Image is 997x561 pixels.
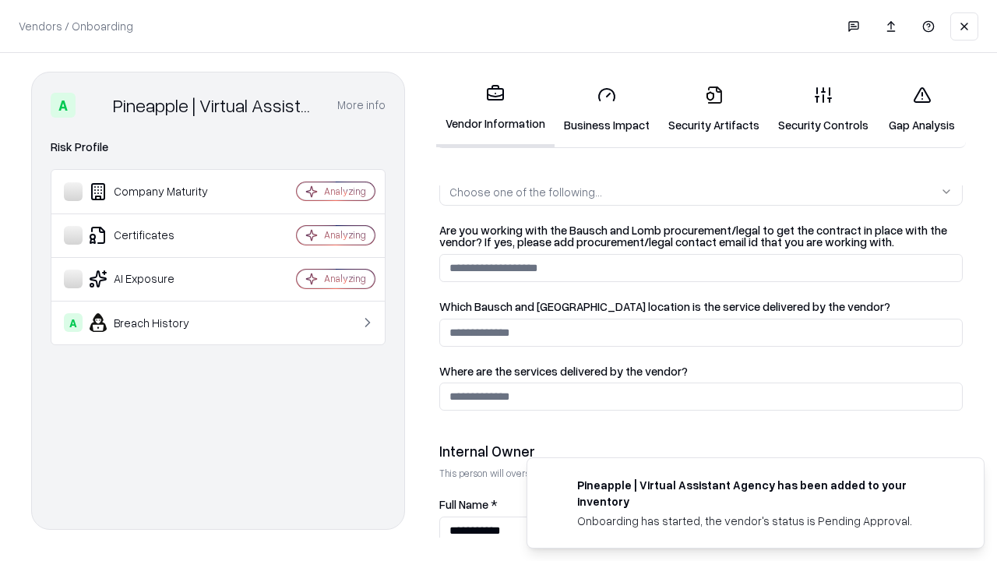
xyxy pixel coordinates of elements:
[337,91,386,119] button: More info
[64,226,250,245] div: Certificates
[324,185,366,198] div: Analyzing
[439,442,963,460] div: Internal Owner
[439,224,963,248] label: Are you working with the Bausch and Lomb procurement/legal to get the contract in place with the ...
[577,477,946,510] div: Pineapple | Virtual Assistant Agency has been added to your inventory
[546,477,565,496] img: trypineapple.com
[324,272,366,285] div: Analyzing
[769,73,878,146] a: Security Controls
[82,93,107,118] img: Pineapple | Virtual Assistant Agency
[51,138,386,157] div: Risk Profile
[577,513,946,529] div: Onboarding has started, the vendor's status is Pending Approval.
[64,313,83,332] div: A
[439,467,963,480] p: This person will oversee the vendor relationship and coordinate any required assessments or appro...
[19,18,133,34] p: Vendors / Onboarding
[64,313,250,332] div: Breach History
[439,301,963,312] label: Which Bausch and [GEOGRAPHIC_DATA] location is the service delivered by the vendor?
[449,184,602,200] div: Choose one of the following...
[436,72,555,147] a: Vendor Information
[878,73,966,146] a: Gap Analysis
[555,73,659,146] a: Business Impact
[439,365,963,377] label: Where are the services delivered by the vendor?
[113,93,319,118] div: Pineapple | Virtual Assistant Agency
[64,182,250,201] div: Company Maturity
[439,499,963,510] label: Full Name *
[439,178,963,206] button: Choose one of the following...
[51,93,76,118] div: A
[64,270,250,288] div: AI Exposure
[324,228,366,242] div: Analyzing
[659,73,769,146] a: Security Artifacts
